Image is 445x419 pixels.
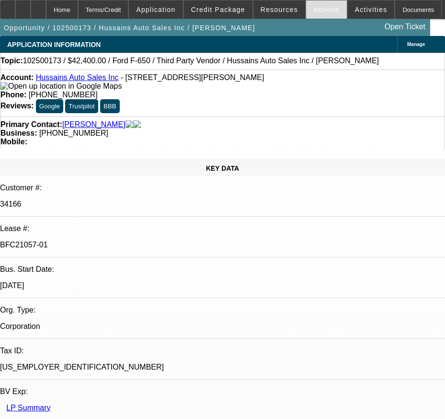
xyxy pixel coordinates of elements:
[348,0,395,19] button: Activities
[36,73,119,81] a: Hussains Auto Sales Inc
[381,19,429,35] a: Open Ticket
[136,6,175,13] span: Application
[407,42,425,47] span: Manage
[191,6,245,13] span: Credit Package
[261,6,298,13] span: Resources
[306,0,347,19] button: Actions
[4,24,255,32] span: Opportunity / 102500173 / Hussains Auto Sales Inc / [PERSON_NAME]
[0,129,37,137] strong: Business:
[129,0,183,19] button: Application
[6,404,50,412] a: LP Summary
[23,57,379,65] span: 102500173 / $42,400.00 / Ford F-650 / Third Party Vendor / Hussains Auto Sales Inc / [PERSON_NAME]
[65,99,98,113] button: Trustpilot
[39,129,108,137] span: [PHONE_NUMBER]
[0,73,34,81] strong: Account:
[100,99,120,113] button: BBB
[0,82,122,90] a: View Google Maps
[62,120,126,129] a: [PERSON_NAME]
[355,6,388,13] span: Activities
[184,0,252,19] button: Credit Package
[36,99,63,113] button: Google
[133,120,141,129] img: linkedin-icon.png
[0,57,23,65] strong: Topic:
[0,91,26,99] strong: Phone:
[206,164,239,172] span: KEY DATA
[126,120,133,129] img: facebook-icon.png
[121,73,264,81] span: - [STREET_ADDRESS][PERSON_NAME]
[0,82,122,91] img: Open up location in Google Maps
[0,138,27,146] strong: Mobile:
[7,41,101,48] span: APPLICATION INFORMATION
[0,102,34,110] strong: Reviews:
[313,6,340,13] span: Actions
[0,120,62,129] strong: Primary Contact:
[253,0,305,19] button: Resources
[29,91,98,99] span: [PHONE_NUMBER]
